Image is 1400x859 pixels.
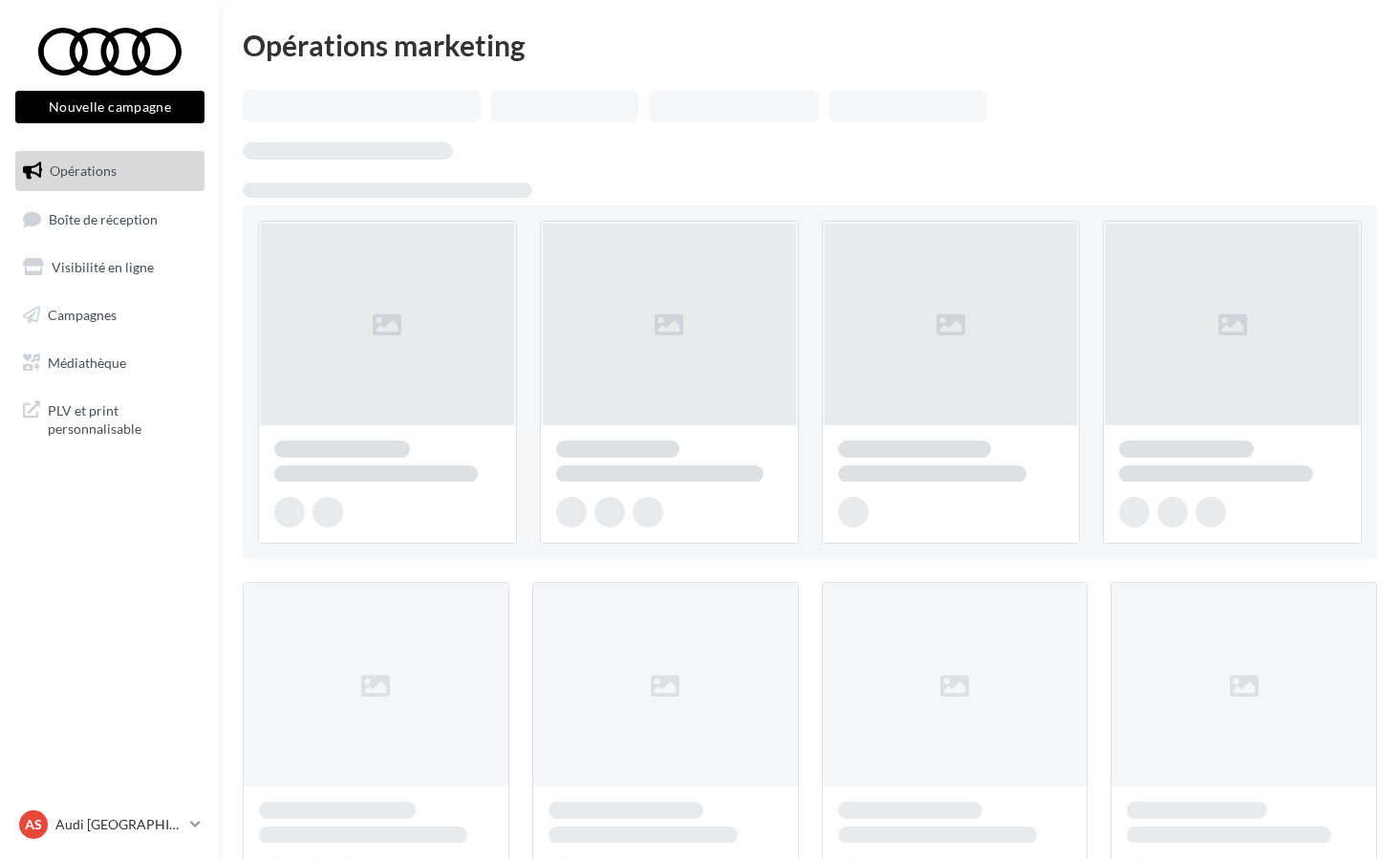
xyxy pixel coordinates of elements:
[48,307,117,323] span: Campagnes
[49,210,158,226] span: Boîte de réception
[25,815,42,834] span: AS
[15,806,205,843] a: AS Audi [GEOGRAPHIC_DATA]
[50,162,117,179] span: Opérations
[11,343,208,383] a: Médiathèque
[11,390,208,446] a: PLV et print personnalisable
[11,295,208,335] a: Campagnes
[48,397,197,439] span: PLV et print personnalisable
[55,815,183,834] p: Audi [GEOGRAPHIC_DATA]
[15,91,205,123] button: Nouvelle campagne
[11,247,208,288] a: Visibilité en ligne
[11,199,208,240] a: Boîte de réception
[52,259,154,275] span: Visibilité en ligne
[11,151,208,191] a: Opérations
[48,354,126,370] span: Médiathèque
[243,31,1377,59] div: Opérations marketing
